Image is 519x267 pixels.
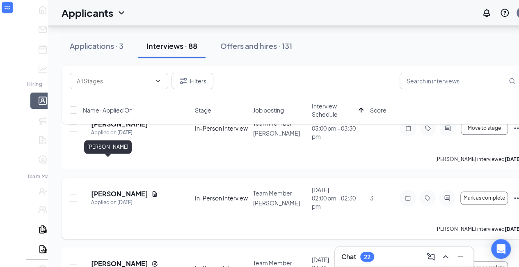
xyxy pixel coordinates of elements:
div: Offers and hires · 131 [220,41,292,51]
input: All Stages [77,76,151,85]
span: Mark as complete [463,195,505,201]
div: Team Management [27,173,56,180]
svg: ArrowUp [356,105,366,115]
svg: ChevronDown [155,78,161,84]
div: In-Person Interview [195,194,248,202]
span: Stage [195,106,211,114]
h1: Applicants [62,6,113,20]
svg: WorkstreamLogo [3,3,11,12]
span: 3 [370,194,373,202]
span: Job posting [253,106,284,114]
div: Interviews · 88 [146,41,197,51]
span: Team Member [253,189,292,197]
svg: MagnifyingGlass [509,78,515,84]
svg: ActiveChat [442,195,452,201]
svg: QuestionInfo [500,8,510,18]
p: [PERSON_NAME] [253,129,306,137]
span: Team Member [253,259,292,267]
h5: [PERSON_NAME] [91,189,148,198]
p: [PERSON_NAME] [253,199,306,207]
div: Applied on [DATE] [91,129,148,137]
svg: ChevronDown [117,8,126,18]
button: Filter Filters [171,73,213,89]
svg: Analysis [38,64,48,74]
button: Mark as complete [460,191,508,205]
svg: Minimize [455,252,465,262]
button: ChevronUp [439,250,452,263]
div: [DATE] [312,186,365,210]
div: [PERSON_NAME] [84,140,132,154]
svg: Reapply [151,260,158,267]
button: Minimize [454,250,467,263]
svg: Notifications [482,8,492,18]
span: Score [370,106,386,114]
svg: ChevronUp [441,252,450,262]
span: Name · Applied On [83,106,133,114]
svg: Document [151,191,158,197]
div: 22 [364,253,370,260]
svg: ComposeMessage [426,252,436,262]
svg: Tag [423,195,432,201]
svg: UserCheck [38,186,48,196]
span: 02:00 pm - 02:30 pm [312,194,356,210]
span: Interview Schedule [312,102,355,118]
button: ComposeMessage [424,250,437,263]
svg: Filter [178,76,188,86]
div: Hiring [27,81,56,87]
svg: Note [403,195,413,201]
div: Open Intercom Messenger [491,239,511,259]
svg: Expand [9,15,17,23]
div: Applications · 3 [70,41,123,51]
h3: Chat [341,252,356,261]
div: Applied on [DATE] [91,198,158,207]
span: 03:00 pm - 03:30 pm [312,124,356,140]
